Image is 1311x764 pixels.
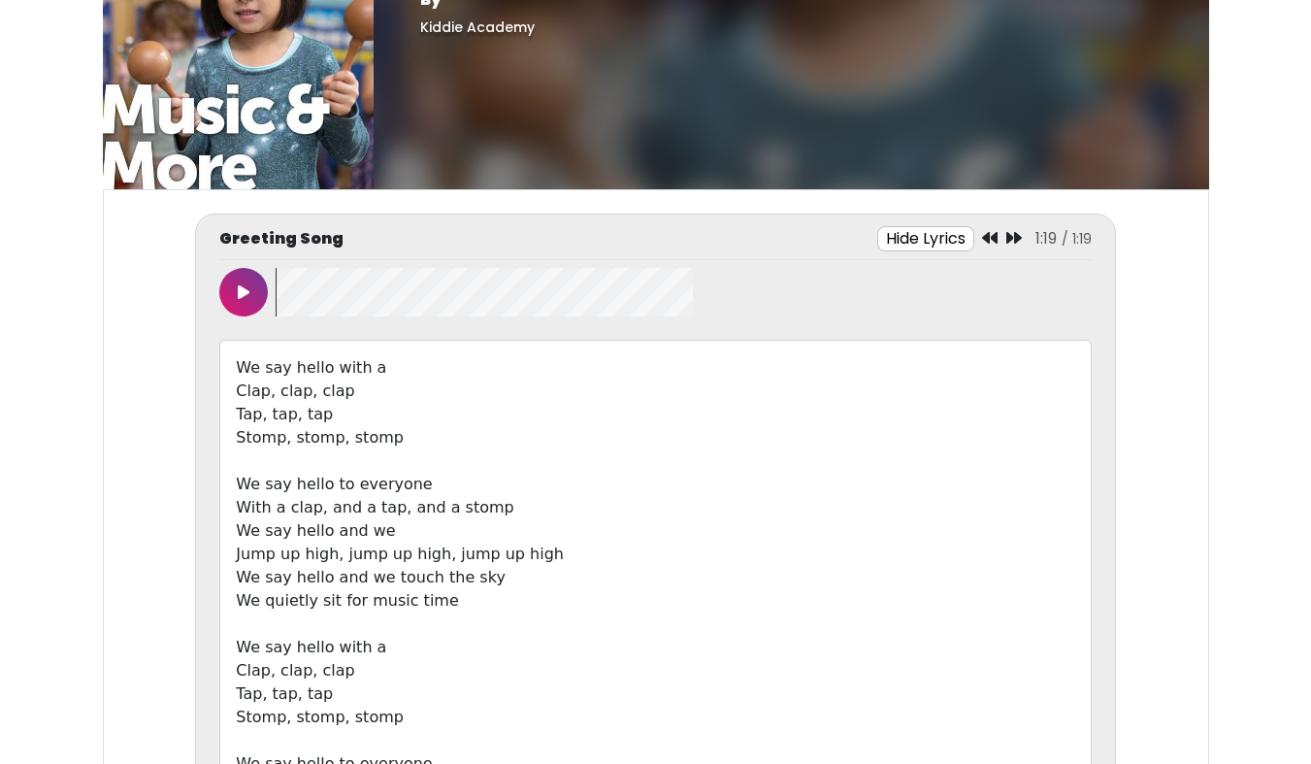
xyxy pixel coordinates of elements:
h5: Kiddie Academy [420,19,1163,36]
button: Hide Lyrics [877,226,974,251]
p: Greeting Song [219,227,344,250]
span: 1:19 [1035,227,1057,249]
span: / 1:19 [1062,229,1092,249]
